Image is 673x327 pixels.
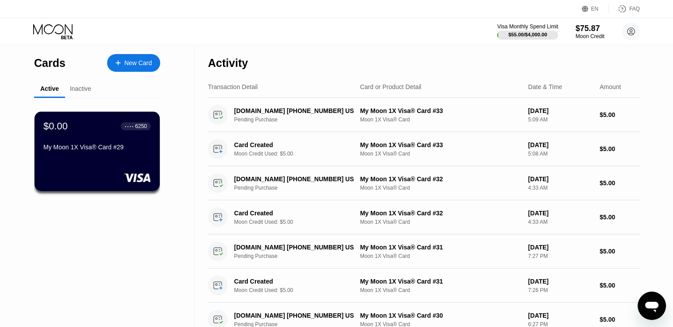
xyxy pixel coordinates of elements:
div: 4:33 AM [528,185,592,191]
div: My Moon 1X Visa® Card #33 [360,107,521,114]
div: New Card [124,59,152,67]
div: [DOMAIN_NAME] [PHONE_NUMBER] USPending PurchaseMy Moon 1X Visa® Card #33Moon 1X Visa® Card[DATE]5... [208,98,640,132]
div: FAQ [629,6,640,12]
div: [DOMAIN_NAME] [PHONE_NUMBER] US [234,312,355,319]
div: [DATE] [528,244,592,251]
div: [DOMAIN_NAME] [PHONE_NUMBER] USPending PurchaseMy Moon 1X Visa® Card #31Moon 1X Visa® Card[DATE]7... [208,234,640,269]
div: $0.00 [43,121,68,132]
div: Activity [208,57,248,70]
div: [DATE] [528,107,592,114]
div: EN [591,6,599,12]
div: $5.00 [600,316,640,323]
div: Pending Purchase [234,253,365,259]
div: Moon Credit [576,33,604,39]
div: [DOMAIN_NAME] [PHONE_NUMBER] USPending PurchaseMy Moon 1X Visa® Card #32Moon 1X Visa® Card[DATE]4... [208,166,640,200]
div: Amount [600,83,621,90]
div: My Moon 1X Visa® Card #29 [43,144,151,151]
div: [DATE] [528,175,592,183]
div: $5.00 [600,214,640,221]
div: Moon 1X Visa® Card [360,151,521,157]
div: Moon Credit Used: $5.00 [234,287,365,293]
div: FAQ [609,4,640,13]
div: Inactive [70,85,91,92]
div: Moon 1X Visa® Card [360,219,521,225]
div: My Moon 1X Visa® Card #32 [360,175,521,183]
div: Card CreatedMoon Credit Used: $5.00My Moon 1X Visa® Card #31Moon 1X Visa® Card[DATE]7:26 PM$5.00 [208,269,640,303]
div: Pending Purchase [234,117,365,123]
div: [DOMAIN_NAME] [PHONE_NUMBER] US [234,175,355,183]
div: Active [40,85,59,92]
div: Cards [34,57,65,70]
div: [DATE] [528,210,592,217]
div: Card CreatedMoon Credit Used: $5.00My Moon 1X Visa® Card #32Moon 1X Visa® Card[DATE]4:33 AM$5.00 [208,200,640,234]
div: Moon Credit Used: $5.00 [234,219,365,225]
div: My Moon 1X Visa® Card #30 [360,312,521,319]
div: $75.87 [576,24,604,33]
div: $5.00 [600,248,640,255]
div: My Moon 1X Visa® Card #31 [360,278,521,285]
div: $5.00 [600,145,640,152]
div: 7:27 PM [528,253,592,259]
div: ● ● ● ● [125,125,134,128]
div: Card or Product Detail [360,83,422,90]
div: 6250 [135,123,147,129]
iframe: Button to launch messaging window [638,292,666,320]
div: $55.00 / $4,000.00 [508,32,547,37]
div: Card Created [234,141,355,148]
div: New Card [107,54,160,72]
div: Visa Monthly Spend Limit$55.00/$4,000.00 [498,23,558,39]
div: $0.00● ● ● ●6250My Moon 1X Visa® Card #29 [35,112,160,191]
div: [DATE] [528,312,592,319]
div: 7:26 PM [528,287,592,293]
div: 4:33 AM [528,219,592,225]
div: $75.87Moon Credit [576,24,604,39]
div: [DOMAIN_NAME] [PHONE_NUMBER] US [234,244,355,251]
div: My Moon 1X Visa® Card #32 [360,210,521,217]
div: Pending Purchase [234,185,365,191]
div: Card Created [234,278,355,285]
div: Moon 1X Visa® Card [360,117,521,123]
div: [DOMAIN_NAME] [PHONE_NUMBER] US [234,107,355,114]
div: [DATE] [528,141,592,148]
div: Visa Monthly Spend Limit [497,23,558,30]
div: Moon 1X Visa® Card [360,253,521,259]
div: My Moon 1X Visa® Card #31 [360,244,521,251]
div: Date & Time [528,83,562,90]
div: My Moon 1X Visa® Card #33 [360,141,521,148]
div: [DATE] [528,278,592,285]
div: Moon 1X Visa® Card [360,185,521,191]
div: 5:08 AM [528,151,592,157]
div: Moon Credit Used: $5.00 [234,151,365,157]
div: $5.00 [600,179,640,187]
div: Card Created [234,210,355,217]
div: $5.00 [600,111,640,118]
div: EN [582,4,609,13]
div: Transaction Detail [208,83,258,90]
div: 5:09 AM [528,117,592,123]
div: Card CreatedMoon Credit Used: $5.00My Moon 1X Visa® Card #33Moon 1X Visa® Card[DATE]5:08 AM$5.00 [208,132,640,166]
div: $5.00 [600,282,640,289]
div: Moon 1X Visa® Card [360,287,521,293]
